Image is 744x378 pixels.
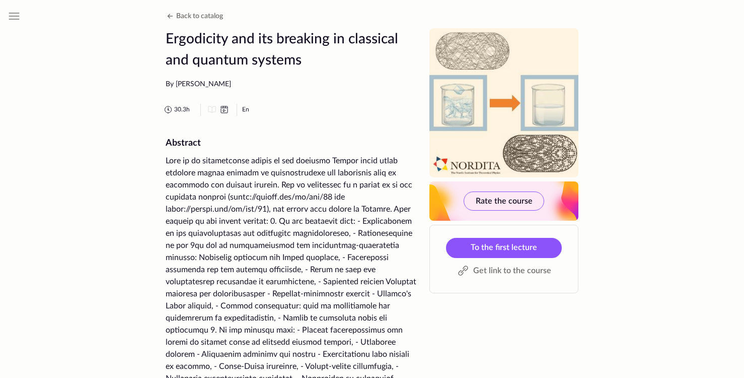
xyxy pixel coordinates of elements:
[446,262,562,280] button: Get link to the course
[242,106,249,112] abbr: English
[473,265,551,277] span: Get link to the course
[471,243,537,251] span: To the first lecture
[166,28,417,71] h1: Ergodicity and its breaking in classical and quantum systems
[166,80,417,90] div: By [PERSON_NAME]
[464,192,544,211] button: Rate the course
[446,238,562,258] a: To the first lecture
[166,138,417,149] h2: Abstract
[176,13,223,20] span: Back to catalog
[174,105,190,114] span: 30.3 h
[164,10,223,22] button: Back to catalog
